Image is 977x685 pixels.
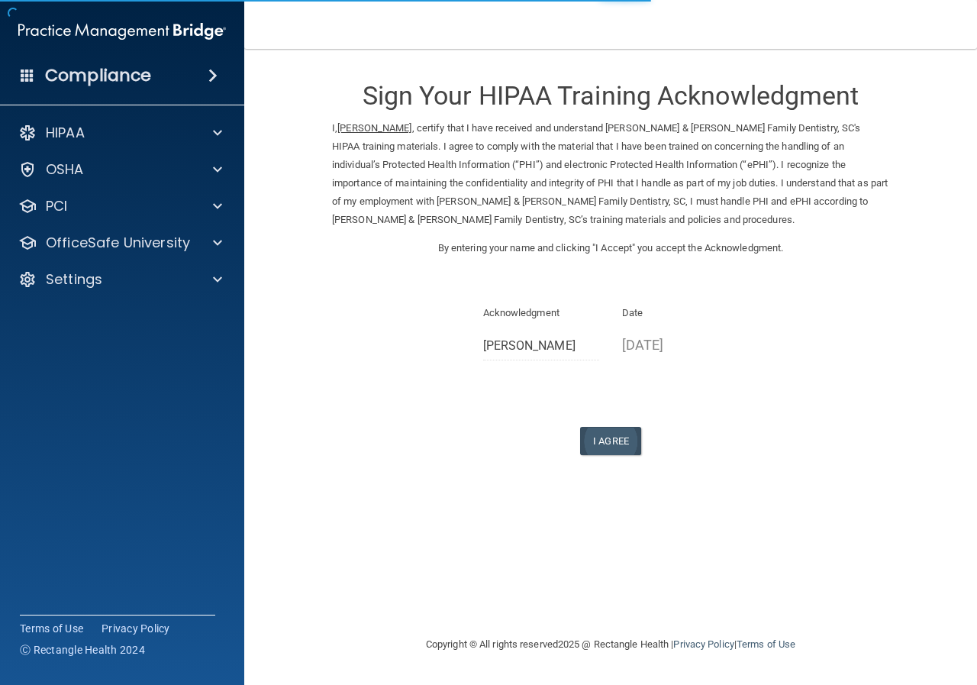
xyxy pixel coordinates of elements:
div: Copyright © All rights reserved 2025 @ Rectangle Health | | [332,620,889,669]
img: PMB logo [18,16,226,47]
a: Settings [18,270,222,289]
p: Settings [46,270,102,289]
a: Terms of Use [20,621,83,636]
p: By entering your name and clicking "I Accept" you accept the Acknowledgment. [332,239,889,257]
a: HIPAA [18,124,222,142]
p: [DATE] [622,332,739,357]
a: Terms of Use [737,638,795,650]
ins: [PERSON_NAME] [337,122,411,134]
span: Ⓒ Rectangle Health 2024 [20,642,145,658]
p: HIPAA [46,124,85,142]
a: PCI [18,197,222,215]
p: OSHA [46,160,84,179]
a: Privacy Policy [673,638,734,650]
a: OfficeSafe University [18,234,222,252]
h3: Sign Your HIPAA Training Acknowledgment [332,82,889,110]
a: OSHA [18,160,222,179]
p: Date [622,304,739,322]
p: PCI [46,197,67,215]
a: Privacy Policy [102,621,170,636]
p: Acknowledgment [483,304,600,322]
button: I Agree [580,427,641,455]
h4: Compliance [45,65,151,86]
p: I, , certify that I have received and understand [PERSON_NAME] & [PERSON_NAME] Family Dentistry, ... [332,119,889,229]
input: Full Name [483,332,600,360]
p: OfficeSafe University [46,234,190,252]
